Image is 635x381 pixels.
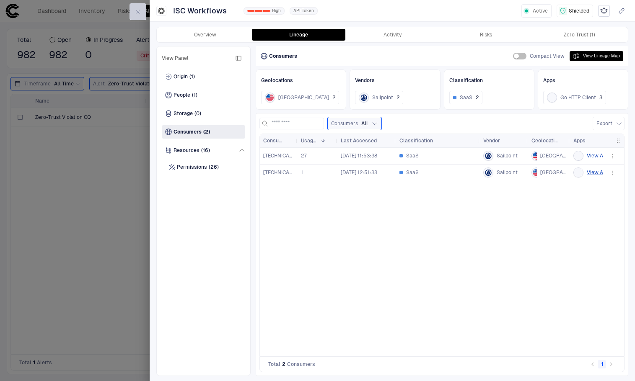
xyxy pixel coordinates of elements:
[361,120,368,127] span: All
[201,147,210,154] span: (16)
[564,31,595,38] div: Zero Trust (1)
[397,94,399,101] span: 2
[261,91,339,104] button: US[GEOGRAPHIC_DATA]2
[533,152,540,160] img: US
[530,53,565,59] span: Compact View
[203,129,210,135] span: (2)
[162,55,189,62] span: View Panel
[449,91,482,104] button: SaaS2
[587,151,606,161] button: View All
[341,137,377,144] span: Last Accessed
[268,361,280,368] span: Total
[272,8,281,14] span: High
[560,94,596,101] span: Go HTTP Client
[255,10,262,12] div: 1
[599,94,602,101] span: 3
[355,77,435,84] div: Vendors
[569,8,589,14] span: Shielded
[540,169,567,176] span: [GEOGRAPHIC_DATA]
[406,169,419,176] span: SaaS
[174,147,200,154] span: Resources
[332,94,335,101] span: 2
[598,360,606,368] button: page 1
[533,169,540,176] img: US
[263,10,270,12] div: 2
[341,169,377,176] span: [DATE] 12:51:33
[573,137,586,144] span: Apps
[341,152,377,159] div: 7/23/2025 15:53:38 (GMT+00:00 UTC)
[360,94,367,101] div: Sailpoint
[301,137,317,144] span: Usage Count
[301,170,303,175] span: 1
[598,5,610,17] div: Mark as Crown Jewel
[593,117,625,130] button: Export
[331,120,368,127] div: Consumers
[266,94,274,101] img: US
[476,94,479,101] span: 2
[263,169,294,176] span: 52.205.92.24
[158,29,252,41] button: Overview
[497,152,518,159] span: Sailpoint
[533,8,548,14] span: Active
[355,91,403,104] button: Sailpoint2
[287,361,315,368] span: Consumers
[531,137,558,144] span: Geolocation
[293,8,314,14] span: API Token
[171,4,238,18] button: ISC Workflows
[269,53,297,59] span: Consumers
[247,10,254,12] div: 0
[173,6,227,16] span: ISC Workflows
[174,92,190,98] span: People
[209,164,219,170] span: (26)
[449,77,529,84] div: Classification
[261,77,341,84] div: Geolocations
[162,144,245,157] div: Resources(16)
[483,137,500,144] span: Vendor
[263,137,286,144] span: Consumer
[301,153,307,159] span: 27
[587,167,606,178] button: View All
[194,110,201,117] span: (0)
[192,92,197,98] span: (1)
[460,94,472,101] span: SaaS
[174,110,193,117] span: Storage
[263,152,294,159] span: 52.206.146.115
[177,164,207,170] span: Permissions
[399,137,433,144] span: Classification
[543,91,606,104] button: Go HTTP Client3
[252,29,345,41] button: Lineage
[174,73,188,80] span: Origin
[543,77,623,84] div: Apps
[341,169,377,176] div: 7/28/2025 16:51:33 (GMT+00:00 UTC)
[406,152,419,159] span: SaaS
[327,117,382,130] button: ConsumersAll
[345,29,439,41] button: Activity
[282,361,285,368] span: 2
[174,129,202,135] span: Consumers
[540,152,567,159] span: [GEOGRAPHIC_DATA]
[278,94,329,101] span: [GEOGRAPHIC_DATA]
[372,94,393,101] span: Sailpoint
[497,169,518,176] span: Sailpoint
[588,359,616,369] nav: pagination navigation
[480,31,492,38] div: Risks
[570,51,623,61] button: View Lineage Map
[341,152,377,159] span: [DATE] 11:53:38
[158,8,165,14] div: Okta
[189,73,195,80] span: (1)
